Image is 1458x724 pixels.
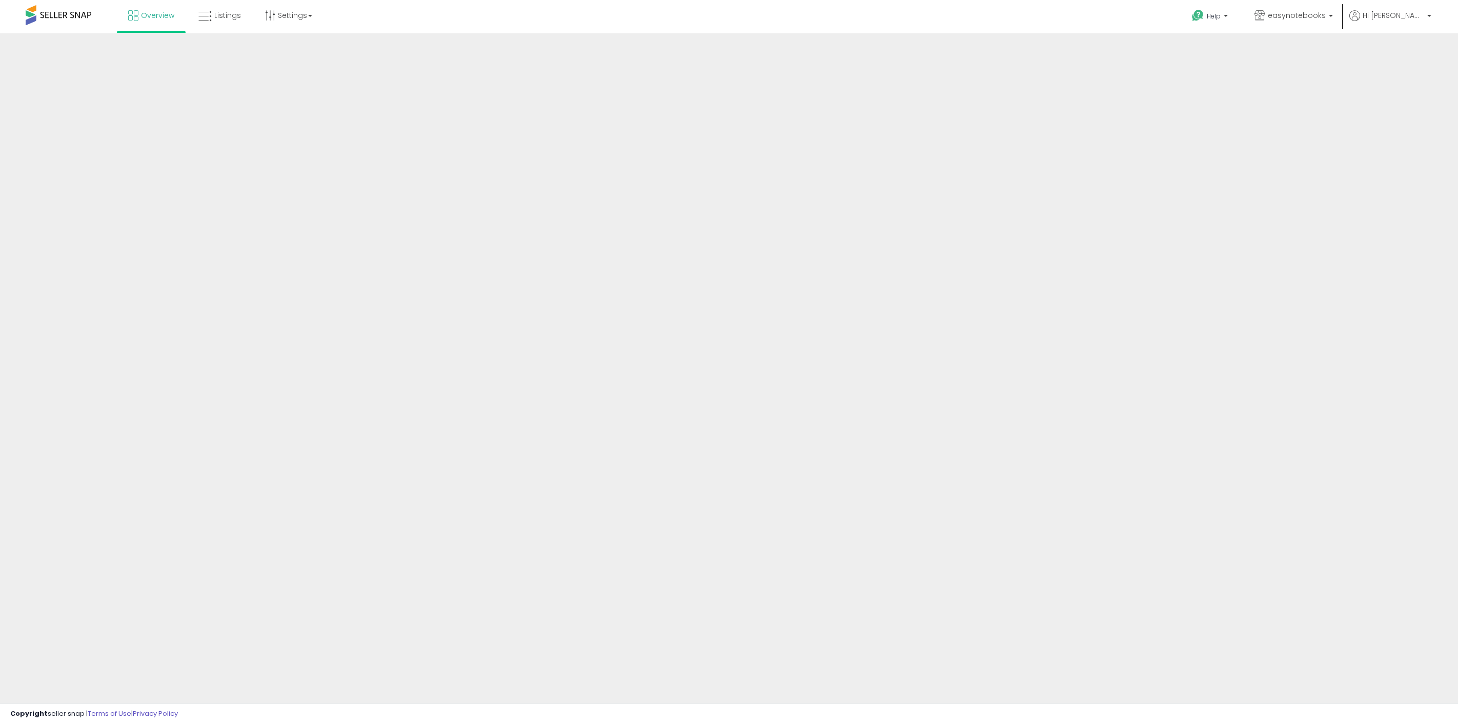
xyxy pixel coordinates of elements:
[1191,9,1204,22] i: Get Help
[141,10,174,21] span: Overview
[1349,10,1431,33] a: Hi [PERSON_NAME]
[1207,12,1221,21] span: Help
[214,10,241,21] span: Listings
[1184,2,1238,33] a: Help
[1363,10,1424,21] span: Hi [PERSON_NAME]
[1268,10,1326,21] span: easynotebooks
